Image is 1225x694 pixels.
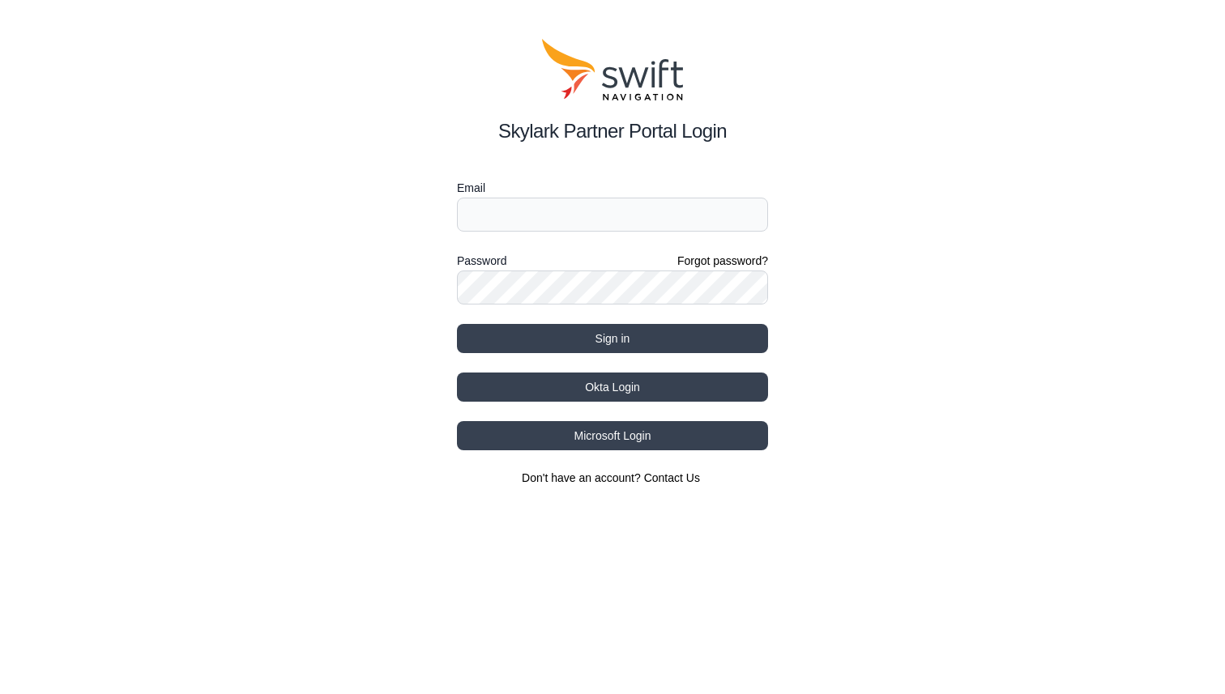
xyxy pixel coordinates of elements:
[677,253,768,269] a: Forgot password?
[457,117,768,146] h2: Skylark Partner Portal Login
[457,324,768,353] button: Sign in
[457,251,506,270] label: Password
[644,471,700,484] a: Contact Us
[457,470,768,486] section: Don't have an account?
[457,373,768,402] button: Okta Login
[457,421,768,450] button: Microsoft Login
[457,178,768,198] label: Email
